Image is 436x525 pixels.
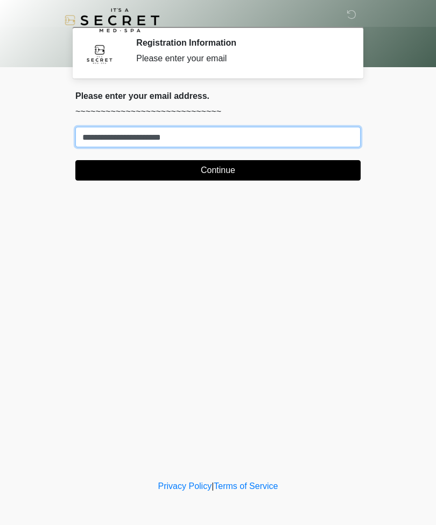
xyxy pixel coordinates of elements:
[65,8,159,32] img: It's A Secret Med Spa Logo
[212,481,214,491] a: |
[75,160,361,181] button: Continue
[136,38,344,48] h2: Registration Information
[214,481,278,491] a: Terms of Service
[83,38,116,70] img: Agent Avatar
[75,91,361,101] h2: Please enter your email address.
[75,105,361,118] p: ~~~~~~~~~~~~~~~~~~~~~~~~~~~~~
[136,52,344,65] div: Please enter your email
[158,481,212,491] a: Privacy Policy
